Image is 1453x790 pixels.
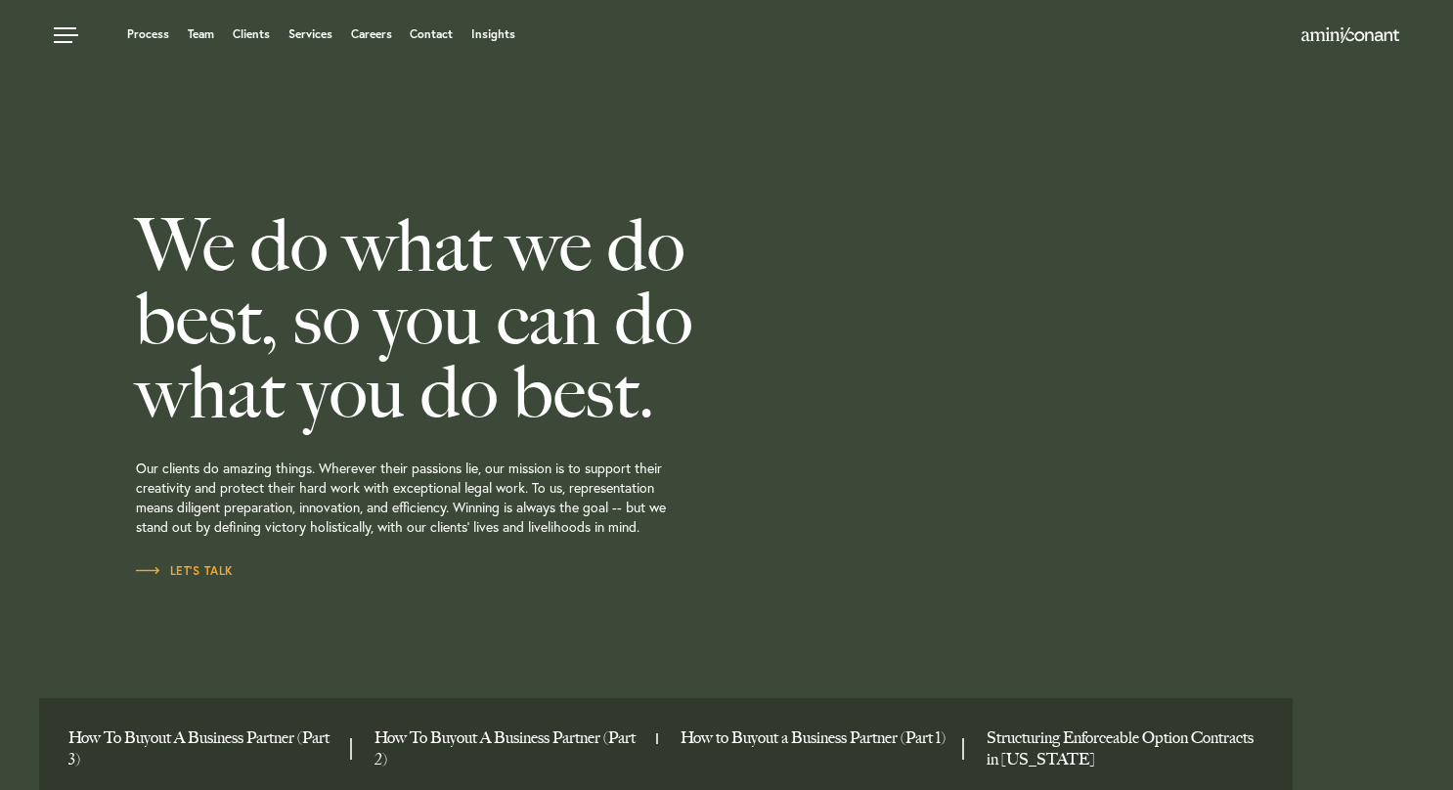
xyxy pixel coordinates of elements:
a: Contact [410,28,453,40]
span: Let’s Talk [136,565,234,577]
a: Insights [471,28,515,40]
p: Our clients do amazing things. Wherever their passions lie, our mission is to support their creat... [136,429,833,561]
a: How to Buyout a Business Partner (Part 1) [681,727,947,749]
a: Let’s Talk [136,561,234,581]
a: How To Buyout A Business Partner (Part 3) [68,727,335,770]
h2: We do what we do best, so you can do what you do best. [136,209,833,429]
a: Team [188,28,214,40]
a: Services [288,28,332,40]
a: Process [127,28,169,40]
a: Careers [351,28,392,40]
a: Structuring Enforceable Option Contracts in Texas [987,727,1254,770]
a: Clients [233,28,270,40]
a: How To Buyout A Business Partner (Part 2) [374,727,641,770]
img: Amini & Conant [1301,27,1399,43]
